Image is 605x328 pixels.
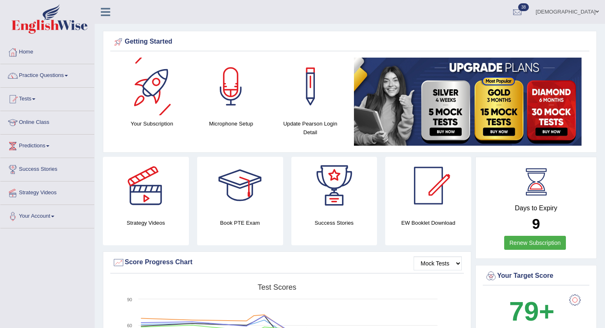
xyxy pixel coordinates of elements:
[291,219,377,227] h4: Success Stories
[195,119,266,128] h4: Microphone Setup
[385,219,471,227] h4: EW Booklet Download
[0,111,94,132] a: Online Class
[112,256,462,269] div: Score Progress Chart
[116,119,187,128] h4: Your Subscription
[0,41,94,61] a: Home
[0,158,94,179] a: Success Stories
[127,323,132,328] text: 60
[532,216,540,232] b: 9
[354,58,582,146] img: small5.jpg
[258,283,296,291] tspan: Test scores
[509,296,554,326] b: 79+
[0,64,94,85] a: Practice Questions
[0,88,94,108] a: Tests
[275,119,346,137] h4: Update Pearson Login Detail
[103,219,189,227] h4: Strategy Videos
[112,36,587,48] div: Getting Started
[0,135,94,155] a: Predictions
[485,205,587,212] h4: Days to Expiry
[504,236,566,250] a: Renew Subscription
[0,205,94,226] a: Your Account
[197,219,283,227] h4: Book PTE Exam
[518,3,528,11] span: 38
[485,270,587,282] div: Your Target Score
[127,297,132,302] text: 90
[0,181,94,202] a: Strategy Videos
